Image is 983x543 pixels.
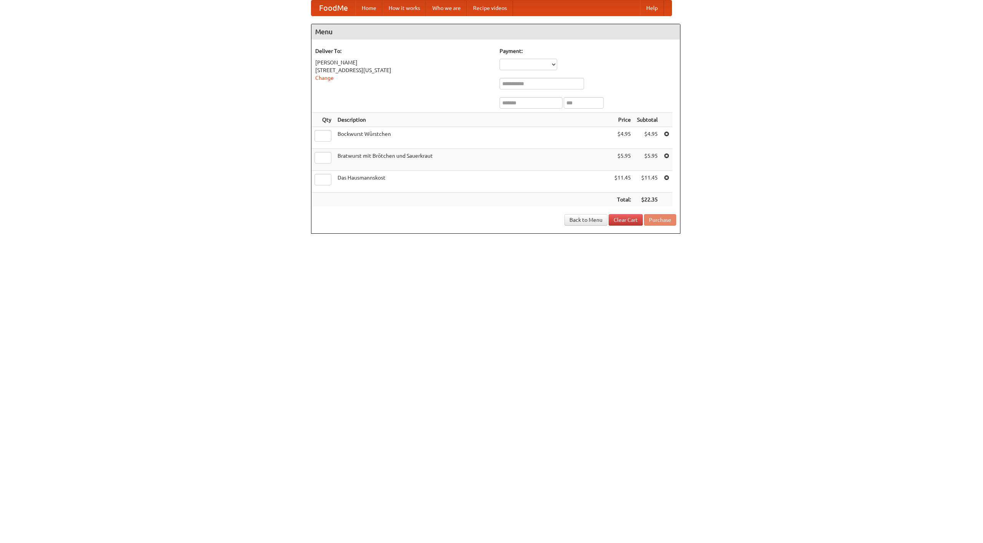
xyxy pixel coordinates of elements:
[467,0,513,16] a: Recipe videos
[334,127,611,149] td: Bockwurst Würstchen
[611,193,634,207] th: Total:
[634,171,661,193] td: $11.45
[315,47,492,55] h5: Deliver To:
[609,214,643,226] a: Clear Cart
[426,0,467,16] a: Who we are
[564,214,607,226] a: Back to Menu
[311,113,334,127] th: Qty
[315,75,334,81] a: Change
[611,149,634,171] td: $5.95
[315,59,492,66] div: [PERSON_NAME]
[500,47,676,55] h5: Payment:
[382,0,426,16] a: How it works
[611,127,634,149] td: $4.95
[634,127,661,149] td: $4.95
[644,214,676,226] button: Purchase
[356,0,382,16] a: Home
[640,0,664,16] a: Help
[611,171,634,193] td: $11.45
[311,24,680,40] h4: Menu
[334,149,611,171] td: Bratwurst mit Brötchen und Sauerkraut
[634,193,661,207] th: $22.35
[611,113,634,127] th: Price
[334,113,611,127] th: Description
[634,149,661,171] td: $5.95
[334,171,611,193] td: Das Hausmannskost
[315,66,492,74] div: [STREET_ADDRESS][US_STATE]
[311,0,356,16] a: FoodMe
[634,113,661,127] th: Subtotal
